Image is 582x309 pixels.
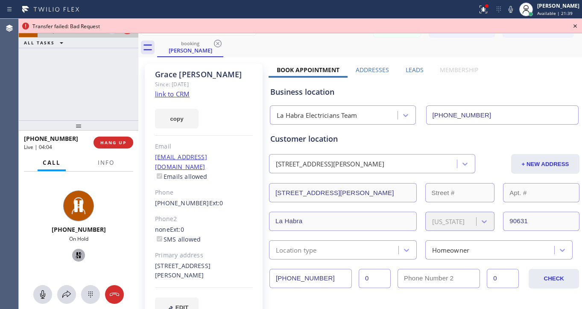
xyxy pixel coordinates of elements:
div: Phone2 [155,214,253,224]
button: CHECK [529,269,579,289]
input: Address [269,183,417,202]
span: Available | 21:39 [537,10,573,16]
span: HANG UP [100,140,126,146]
div: La Habra Electricians Team [277,111,357,120]
span: On Hold [69,235,88,242]
input: Phone Number 2 [398,269,480,288]
button: HANG UP [94,137,133,149]
div: Primary address [155,251,253,260]
div: Grace Kim [158,38,222,56]
input: Street # [425,183,495,202]
span: [PHONE_NUMBER] [52,225,106,233]
button: Hang up [105,285,124,304]
button: copy [155,109,199,128]
label: SMS allowed [155,235,201,243]
div: Since: [DATE] [155,79,253,89]
div: none [155,225,253,245]
label: Book Appointment [277,66,339,74]
span: Live | 04:04 [24,143,52,151]
button: Open dialpad [81,285,100,304]
label: Addresses [356,66,389,74]
input: Phone Number [426,105,579,125]
label: Leads [406,66,424,74]
a: link to CRM [155,90,190,98]
span: [PHONE_NUMBER] [24,134,78,143]
button: Unhold Customer [72,249,85,262]
input: City [269,212,417,231]
label: Emails allowed [155,172,208,181]
div: [STREET_ADDRESS][PERSON_NAME] [276,159,384,169]
div: [PERSON_NAME] [537,2,579,9]
span: Ext: 0 [170,225,184,233]
span: Call [43,159,61,166]
input: ZIP [503,212,579,231]
div: [STREET_ADDRESS][PERSON_NAME] [155,261,253,281]
button: Open directory [57,285,76,304]
input: Apt. # [503,183,579,202]
a: [EMAIL_ADDRESS][DOMAIN_NAME] [155,153,207,171]
a: [PHONE_NUMBER] [155,199,209,207]
span: Ext: 0 [209,199,223,207]
div: Email [155,142,253,152]
button: + NEW ADDRESS [511,154,579,174]
input: SMS allowed [157,236,162,242]
button: Call [38,154,66,171]
label: Membership [440,66,478,74]
input: Emails allowed [157,173,162,179]
div: Location type [276,245,317,255]
div: booking [158,40,222,47]
div: [PERSON_NAME] [158,47,222,54]
input: Phone Number [269,269,352,288]
div: Homeowner [432,245,470,255]
span: ALL TASKS [24,40,55,46]
button: ALL TASKS [19,38,72,48]
input: Ext. [359,269,391,288]
button: Info [93,154,120,171]
div: Phone [155,188,253,198]
span: Transfer failed: Bad Request [32,23,100,30]
div: Business location [270,86,578,98]
span: Info [98,159,114,166]
button: Mute [505,3,517,15]
button: Mute [33,285,52,304]
div: Grace [PERSON_NAME] [155,70,253,79]
input: Ext. 2 [487,269,519,288]
div: Customer location [270,133,578,145]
